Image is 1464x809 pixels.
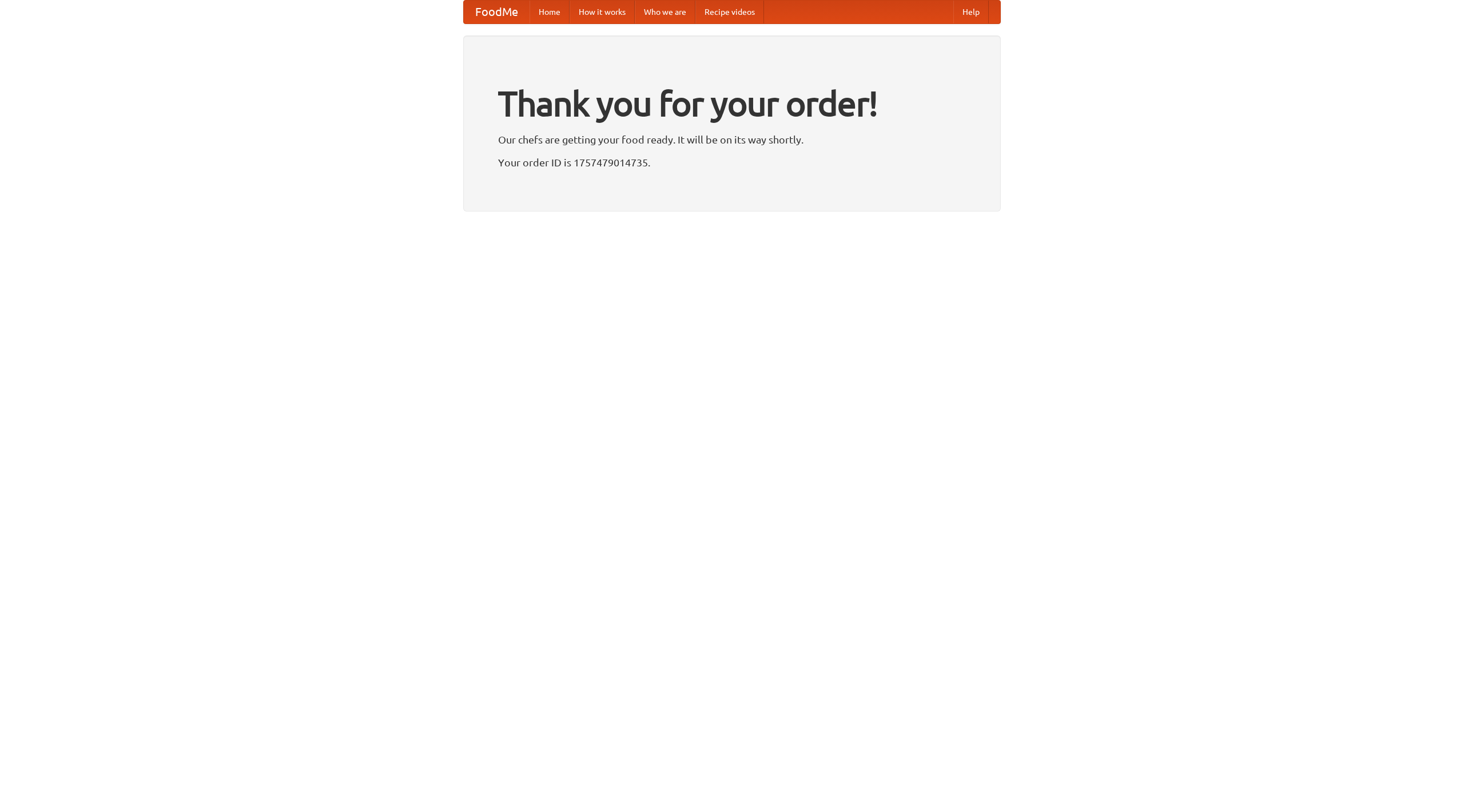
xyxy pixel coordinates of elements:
a: Help [953,1,989,23]
a: FoodMe [464,1,530,23]
a: Who we are [635,1,695,23]
h1: Thank you for your order! [498,76,966,131]
a: Recipe videos [695,1,764,23]
p: Your order ID is 1757479014735. [498,154,966,171]
a: How it works [570,1,635,23]
p: Our chefs are getting your food ready. It will be on its way shortly. [498,131,966,148]
a: Home [530,1,570,23]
